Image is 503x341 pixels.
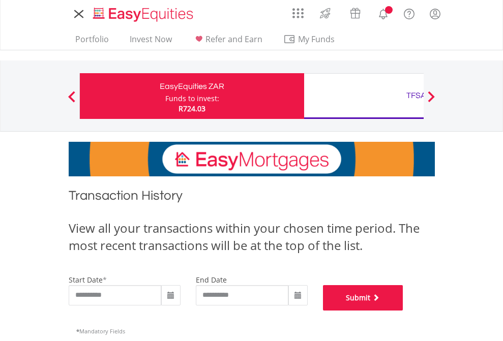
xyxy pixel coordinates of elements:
a: Notifications [370,3,396,23]
a: Portfolio [71,34,113,50]
label: start date [69,275,103,285]
img: EasyEquities_Logo.png [91,6,197,23]
a: Vouchers [340,3,370,21]
h1: Transaction History [69,187,435,209]
a: AppsGrid [286,3,310,19]
a: Refer and Earn [189,34,267,50]
a: My Profile [422,3,448,25]
a: Home page [89,3,197,23]
span: My Funds [283,33,350,46]
span: Mandatory Fields [76,327,125,335]
button: Submit [323,285,403,311]
span: Refer and Earn [205,34,262,45]
div: EasyEquities ZAR [86,79,298,94]
div: Funds to invest: [165,94,219,104]
button: Previous [62,96,82,106]
button: Next [421,96,441,106]
img: EasyMortage Promotion Banner [69,142,435,176]
label: end date [196,275,227,285]
img: grid-menu-icon.svg [292,8,304,19]
img: thrive-v2.svg [317,5,334,21]
img: vouchers-v2.svg [347,5,364,21]
a: Invest Now [126,34,176,50]
div: View all your transactions within your chosen time period. The most recent transactions will be a... [69,220,435,255]
a: FAQ's and Support [396,3,422,23]
span: R724.03 [179,104,205,113]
